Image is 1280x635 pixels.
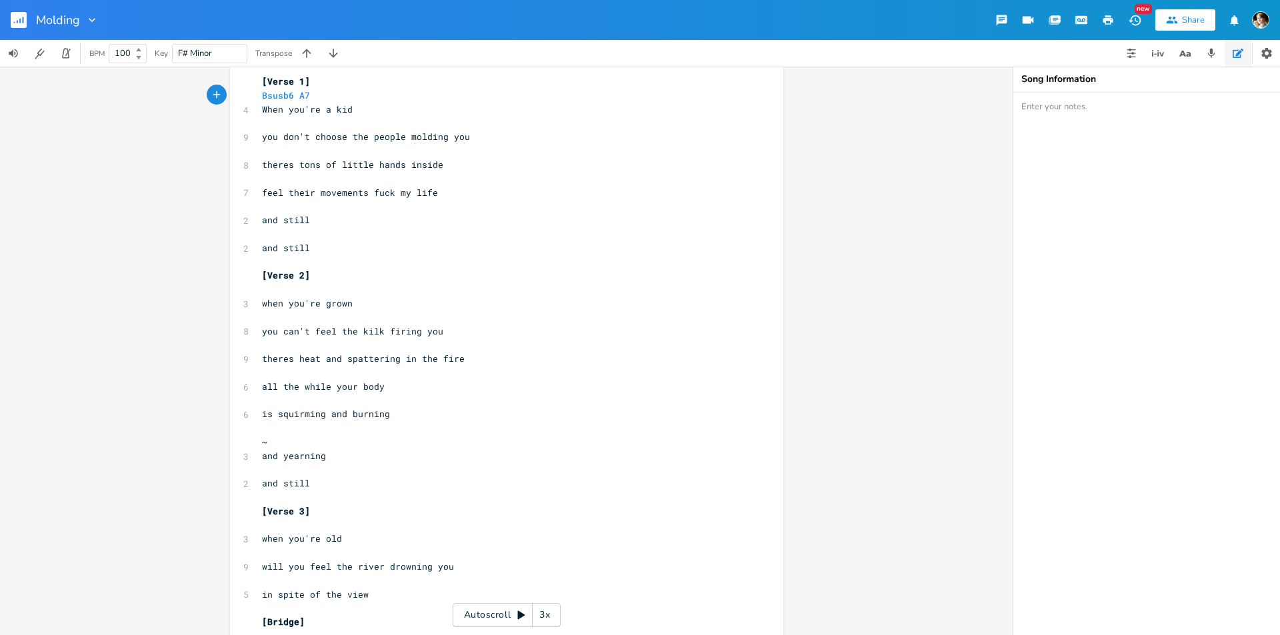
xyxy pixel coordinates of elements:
span: and still [262,242,310,254]
span: Bsusb6 [262,89,294,101]
span: A7 [299,89,310,101]
span: when you're old [262,532,342,544]
span: theres tons of little hands inside [262,159,443,171]
div: New [1135,4,1152,14]
span: [Verse 1] [262,75,310,87]
div: BPM [89,50,105,57]
div: Song Information [1021,75,1272,84]
span: all the while your body [262,380,385,392]
span: when you're grown [262,297,353,309]
span: and yearning [262,450,326,462]
span: and still [262,214,310,226]
div: Autoscroll [453,603,561,627]
span: [Verse 2] [262,269,310,281]
span: theres heat and spattering in the fire [262,352,465,364]
div: Key [155,49,168,57]
span: will you feel the river drowning you [262,560,454,572]
span: [Bridge] [262,616,305,628]
span: F# Minor [178,47,212,59]
span: When you're a kid [262,103,353,115]
div: Share [1182,14,1205,26]
button: New [1121,8,1148,32]
span: you don't choose the people molding you [262,131,470,143]
span: Molding [36,14,80,26]
div: 3x [533,603,557,627]
span: in spite of the view [262,588,369,600]
span: [Verse 3] [262,505,310,517]
span: feel their movements fuck my life [262,187,438,199]
button: Share [1155,9,1215,31]
span: is squirming and burning [262,408,390,420]
span: ~ [262,436,267,448]
span: and still [262,477,310,489]
span: you can't feel the kilk firing you [262,325,443,337]
img: Robert Wise [1252,11,1269,29]
div: Transpose [255,49,292,57]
